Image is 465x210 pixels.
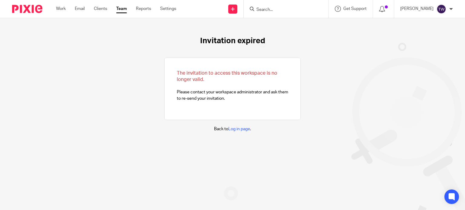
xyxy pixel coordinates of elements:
[437,4,446,14] img: svg%3E
[228,127,250,131] a: Log in page
[94,6,107,12] a: Clients
[400,6,434,12] p: [PERSON_NAME]
[56,6,66,12] a: Work
[214,126,251,132] p: Back to .
[160,6,176,12] a: Settings
[200,36,265,46] h1: Invitation expired
[343,7,367,11] span: Get Support
[256,7,310,13] input: Search
[177,70,288,102] p: Please contact your workspace administrator and ask them to re-send your invitation.
[75,6,85,12] a: Email
[116,6,127,12] a: Team
[12,5,42,13] img: Pixie
[177,71,277,82] span: The invitation to access this workspace is no longer valid.
[136,6,151,12] a: Reports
